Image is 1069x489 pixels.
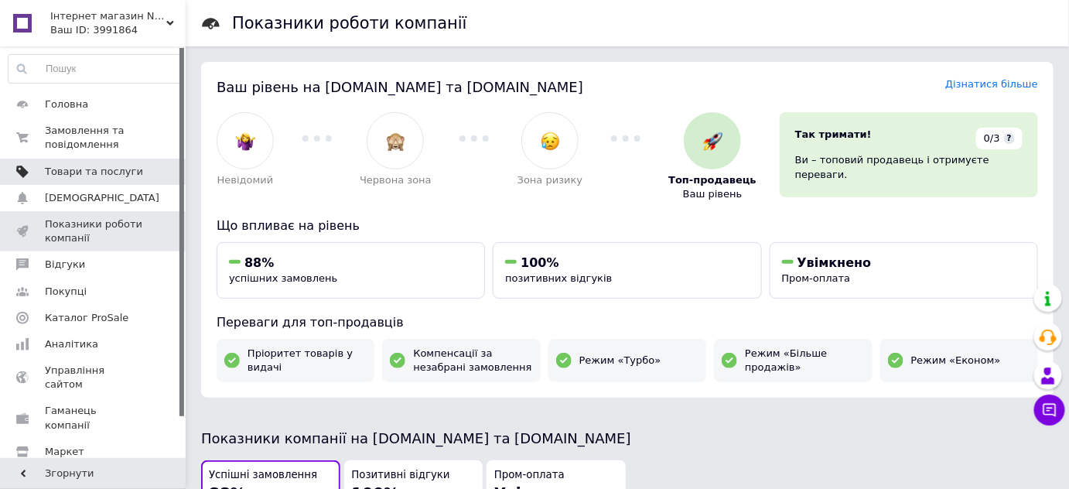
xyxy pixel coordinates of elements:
span: Невідомий [217,173,274,187]
span: Покупці [45,285,87,299]
div: Ви – топовий продавець і отримуєте переваги. [795,153,1023,181]
span: Показники роботи компанії [45,217,143,245]
span: Пром-оплата [782,272,851,284]
img: :rocket: [703,132,722,151]
span: Топ-продавець [668,173,756,187]
button: Чат з покупцем [1034,395,1065,426]
span: ? [1004,133,1015,144]
button: УвімкненоПром-оплата [770,242,1038,299]
span: Переваги для топ-продавців [217,315,404,330]
span: успішних замовлень [229,272,337,284]
span: Відгуки [45,258,85,272]
span: Показники компанії на [DOMAIN_NAME] та [DOMAIN_NAME] [201,430,631,446]
a: Дізнатися більше [945,78,1038,90]
span: Інтернет магазин Nizheda. Власне виробництво. [50,9,166,23]
span: Червона зона [360,173,432,187]
div: Ваш ID: 3991864 [50,23,186,37]
span: Режим «Турбо» [579,354,661,368]
button: 100%позитивних відгуків [493,242,761,299]
div: 0/3 [976,128,1023,149]
input: Пошук [9,55,182,83]
span: позитивних відгуків [505,272,612,284]
span: Маркет [45,445,84,459]
span: Що впливає на рівень [217,218,360,233]
span: Гаманець компанії [45,404,143,432]
span: Зона ризику [517,173,583,187]
span: Успішні замовлення [209,468,317,483]
span: Замовлення та повідомлення [45,124,143,152]
h1: Показники роботи компанії [232,14,467,32]
span: Компенсації за незабрані замовлення [413,347,532,374]
span: Управління сайтом [45,364,143,392]
span: Позитивні відгуки [352,468,450,483]
img: :woman-shrugging: [236,132,255,151]
span: Так тримати! [795,128,872,140]
span: Каталог ProSale [45,311,128,325]
span: Аналітика [45,337,98,351]
img: :see_no_evil: [386,132,405,151]
span: Увімкнено [797,255,872,270]
span: Ваш рівень на [DOMAIN_NAME] та [DOMAIN_NAME] [217,79,583,95]
span: Пром-оплата [494,468,565,483]
span: 100% [521,255,558,270]
button: 88%успішних замовлень [217,242,485,299]
span: Режим «Більше продажів» [745,347,864,374]
img: :disappointed_relieved: [541,132,560,151]
span: Ваш рівень [683,187,743,201]
span: [DEMOGRAPHIC_DATA] [45,191,159,205]
span: 88% [244,255,274,270]
span: Головна [45,97,88,111]
span: Режим «Економ» [911,354,1001,368]
span: Товари та послуги [45,165,143,179]
span: Пріоритет товарів у видачі [248,347,367,374]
